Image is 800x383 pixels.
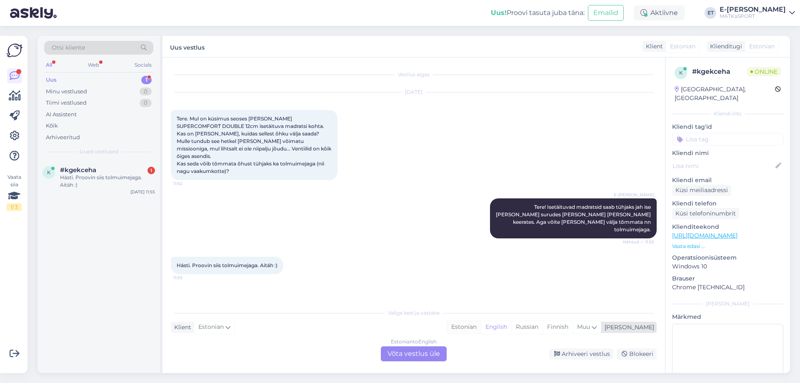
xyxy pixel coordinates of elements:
[747,67,781,76] span: Online
[46,99,87,107] div: Tiimi vestlused
[672,283,783,292] p: Chrome [TECHNICAL_ID]
[672,123,783,131] p: Kliendi tag'id
[46,88,87,96] div: Minu vestlused
[705,7,716,19] div: ET
[140,88,152,96] div: 0
[670,42,695,51] span: Estonian
[692,67,747,77] div: # kgekceha
[634,5,685,20] div: Aktiivne
[130,189,155,195] div: [DATE] 11:55
[720,6,795,20] a: E-[PERSON_NAME]MATKaSPORT
[170,41,205,52] label: Uus vestlus
[491,8,585,18] div: Proovi tasuta juba täna:
[679,70,683,76] span: k
[481,321,511,333] div: English
[549,348,613,360] div: Arhiveeri vestlus
[672,243,783,250] p: Vaata edasi ...
[198,323,224,332] span: Estonian
[171,323,191,332] div: Klient
[491,9,507,17] b: Uus!
[60,166,96,174] span: #kgekceha
[44,60,54,70] div: All
[46,133,80,142] div: Arhiveeritud
[173,180,205,187] span: 11:52
[672,253,783,262] p: Operatsioonisüsteem
[133,60,153,70] div: Socials
[147,167,155,174] div: 1
[511,321,542,333] div: Russian
[577,323,590,330] span: Muu
[140,99,152,107] div: 0
[642,42,663,51] div: Klient
[672,300,783,308] div: [PERSON_NAME]
[177,115,332,174] span: Tere. Mul on küsimus seoses [PERSON_NAME] SUPERCOMFORT DOUBLE 12cm isetäituva madratsi kohta. Kas...
[672,274,783,283] p: Brauser
[542,321,572,333] div: Finnish
[381,346,447,361] div: Võta vestlus üle
[588,5,624,21] button: Emailid
[60,174,155,189] div: Hästi. Proovin siis tolmuimejaga. Aitäh :)
[496,204,652,233] span: Tere! Isetäituvad madratsid saab tühjaks jah ise [PERSON_NAME] surudes [PERSON_NAME] [PERSON_NAME...
[141,76,152,84] div: 1
[601,323,654,332] div: [PERSON_NAME]
[80,148,118,155] span: Uued vestlused
[672,133,783,145] input: Lisa tag
[672,262,783,271] p: Windows 10
[447,321,481,333] div: Estonian
[672,185,731,196] div: Küsi meiliaadressi
[672,149,783,158] p: Kliendi nimi
[672,208,739,219] div: Küsi telefoninumbrit
[171,309,657,317] div: Valige keel ja vastake
[171,88,657,96] div: [DATE]
[720,13,786,20] div: MATKaSPORT
[391,338,437,345] div: Estonian to English
[720,6,786,13] div: E-[PERSON_NAME]
[86,60,101,70] div: Web
[672,176,783,185] p: Kliendi email
[177,262,277,268] span: Hästi. Proovin siis tolmuimejaga. Aitäh :)
[614,192,654,198] span: E-[PERSON_NAME]
[46,110,77,119] div: AI Assistent
[707,42,742,51] div: Klienditugi
[46,76,57,84] div: Uus
[623,239,654,245] span: Nähtud ✓ 11:55
[46,122,58,130] div: Kõik
[749,42,775,51] span: Estonian
[47,169,51,175] span: k
[617,348,657,360] div: Blokeeri
[672,223,783,231] p: Klienditeekond
[672,110,783,118] div: Kliendi info
[672,199,783,208] p: Kliendi telefon
[52,43,85,52] span: Otsi kliente
[675,85,775,103] div: [GEOGRAPHIC_DATA], [GEOGRAPHIC_DATA]
[672,161,774,170] input: Lisa nimi
[7,203,22,211] div: 1 / 3
[173,275,205,281] span: 11:55
[7,43,22,58] img: Askly Logo
[171,71,657,78] div: Vestlus algas
[672,232,737,239] a: [URL][DOMAIN_NAME]
[7,173,22,211] div: Vaata siia
[672,313,783,321] p: Märkmed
